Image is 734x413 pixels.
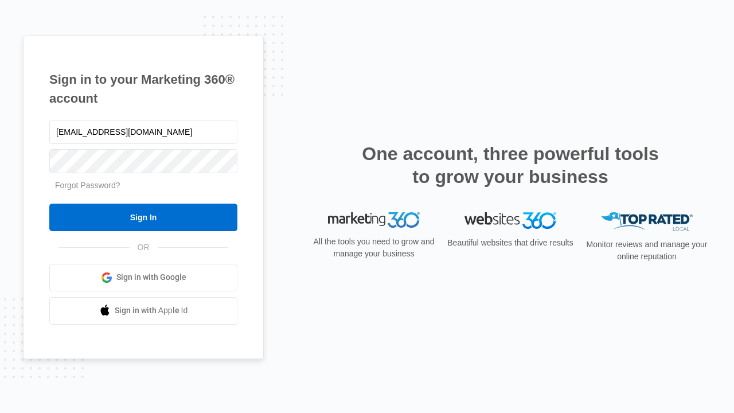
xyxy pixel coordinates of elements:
[310,236,438,260] p: All the tools you need to grow and manage your business
[116,271,186,283] span: Sign in with Google
[358,142,662,188] h2: One account, three powerful tools to grow your business
[49,297,237,325] a: Sign in with Apple Id
[115,305,188,317] span: Sign in with Apple Id
[49,70,237,108] h1: Sign in to your Marketing 360® account
[49,264,237,291] a: Sign in with Google
[49,204,237,231] input: Sign In
[55,181,120,190] a: Forgot Password?
[464,212,556,229] img: Websites 360
[328,212,420,228] img: Marketing 360
[583,239,711,263] p: Monitor reviews and manage your online reputation
[49,120,237,144] input: Email
[446,237,575,249] p: Beautiful websites that drive results
[601,212,693,231] img: Top Rated Local
[130,241,158,254] span: OR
